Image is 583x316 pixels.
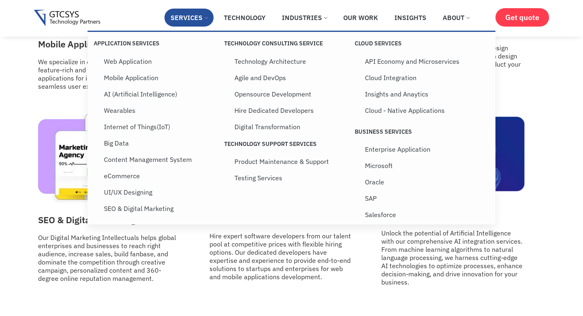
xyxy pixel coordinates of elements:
a: Mobile Application [98,69,228,86]
a: We specialize in designing and developing feature-rich and high-performance mobile applications f... [38,58,162,90]
a: Our Work [337,9,384,27]
a: Enterprise Application [359,141,489,157]
a: Industries [276,9,333,27]
a: Technology [218,9,272,27]
p: Application Services [94,40,224,47]
a: eCommerce [98,168,228,184]
a: UI/UX Designing [98,184,228,200]
a: Agile and DevOps [228,69,359,86]
a: Insights [388,9,432,27]
a: Digital Transformation [228,119,359,135]
a: Web Application [98,53,228,69]
p: Cloud Services [355,40,485,47]
img: SEO and digital marketing services by the Best Web and Mobile App Development Company [38,112,181,206]
a: Testing Services [228,170,359,186]
a: SAP [359,190,489,206]
a: Salesforce [359,206,489,223]
a: Hire expert software developers from our talent pool at competitive prices with flexible hiring o... [209,232,351,281]
a: Oracle [359,174,489,190]
a: SEO & Digital Marketing [38,214,136,226]
a: API Economy and Microservices [359,53,489,69]
a: Our Digital Marketing Intellectuals helps global enterprises and businesses to reach right audien... [38,233,176,282]
a: Cloud - Native Applications [359,102,489,119]
a: SEO & Digital Marketing [98,200,228,217]
span: Get quote [505,13,539,22]
p: Business Services [355,128,485,135]
a: Insights and Anaytics [359,86,489,102]
a: Cloud Integration [359,69,489,86]
p: Technology Consulting Service [224,40,355,47]
a: Services [164,9,214,27]
a: Opensource Development [228,86,359,102]
a: Product Maintenance & Support [228,153,359,170]
a: Big Data [98,135,228,151]
a: Wearables [98,102,228,119]
p: Technology Support Services [224,140,355,148]
a: Content Management System [98,151,228,168]
a: AI (Artificial Intelligence) [98,86,228,102]
a: Mobile Application Development [38,38,172,50]
img: Gtcsys logo [34,10,101,27]
a: Microsoft [359,157,489,174]
a: Technology Architecture [228,53,359,69]
a: About [437,9,475,27]
a: Hire Dedicated Developers [228,102,359,119]
a: Unlock the potential of Artificial Intelligence with our comprehensive AI integration services. F... [381,229,522,286]
a: Internet of Things(IoT) [98,119,228,135]
a: Get quote [495,8,549,27]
